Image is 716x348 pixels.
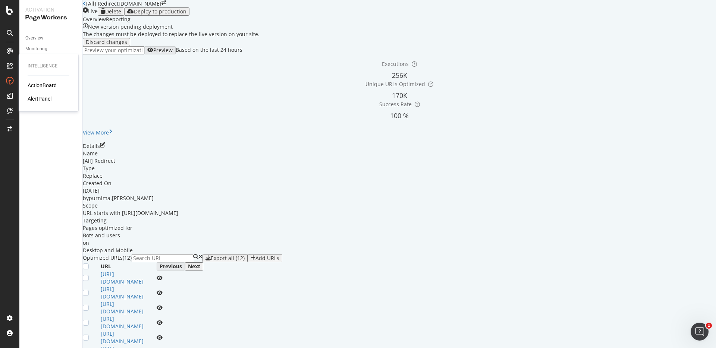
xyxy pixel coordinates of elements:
a: Monitoring [25,45,77,53]
input: Preview your optimization on a URL [83,46,144,54]
a: ActionBoard [28,82,57,89]
span: Replace [83,172,103,179]
span: Success Rate [379,101,412,108]
div: Add URLs [255,255,279,261]
div: pen-to-square [100,142,105,148]
span: 170K [392,91,407,100]
input: Search URL [132,254,193,262]
a: AlertPanel [28,95,51,102]
div: Optimized URLs (12) [83,254,132,262]
div: Type [83,165,716,172]
button: Discard changes [83,38,130,46]
div: Next [188,263,200,269]
div: The changes must be deployed to replace the live version on your site. [83,31,716,38]
a: View More [83,129,112,136]
iframe: Intercom live chat [691,323,709,341]
div: [All] Redirect [83,157,716,165]
span: Unique URLs Optimized [365,80,425,88]
button: Preview [144,46,176,54]
i: eye [157,275,163,281]
div: info banner [83,23,716,46]
div: Bots and users [83,232,716,239]
span: 256K [392,71,407,80]
a: Click to go back [83,1,86,6]
span: URL starts with [URL][DOMAIN_NAME] [83,209,178,216]
div: [DATE] [83,187,716,202]
a: [URL][DOMAIN_NAME] [101,315,144,330]
div: New version pending deployment [88,23,173,31]
div: neutral label [83,172,103,180]
div: PageWorkers [25,13,76,22]
a: [URL][DOMAIN_NAME] [101,330,144,345]
span: 1 [706,323,712,329]
button: Export all (12) [202,254,248,262]
i: eye [157,320,163,325]
i: eye [157,305,163,310]
div: Targeting [83,217,716,224]
a: Overview [25,34,77,42]
div: Details [83,142,100,150]
div: Previous [160,263,182,269]
button: Add URLs [248,254,282,262]
div: Name [83,150,716,157]
div: Delete [105,9,121,15]
div: Overview [25,34,43,42]
button: Next [185,262,203,271]
a: [URL][DOMAIN_NAME] [101,271,144,285]
div: Export all (12) [211,255,245,261]
button: Delete [98,7,124,16]
span: Executions [382,60,409,67]
button: Deploy to production [124,7,189,16]
div: Based on the last 24 hours [176,46,242,54]
div: Deploy to production [134,9,186,15]
div: Preview [153,47,173,53]
i: eye [157,290,163,295]
div: Reporting [106,16,131,23]
div: by purnima.[PERSON_NAME] [83,194,716,202]
div: Intelligence [28,63,69,69]
div: Scope [83,202,716,209]
button: Previous [157,262,185,271]
div: View More [83,129,109,136]
div: Desktop and Mobile [83,247,716,254]
span: 100 % [390,111,409,120]
a: [URL][DOMAIN_NAME] [101,300,144,315]
div: Live [88,7,98,16]
div: Activation [25,6,76,13]
a: [URL][DOMAIN_NAME] [101,285,144,300]
div: Overview [83,16,106,23]
div: Created On [83,180,716,187]
div: Monitoring [25,45,47,53]
i: eye [157,335,163,340]
div: URL [101,263,111,270]
div: Pages optimized for on [83,224,716,254]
